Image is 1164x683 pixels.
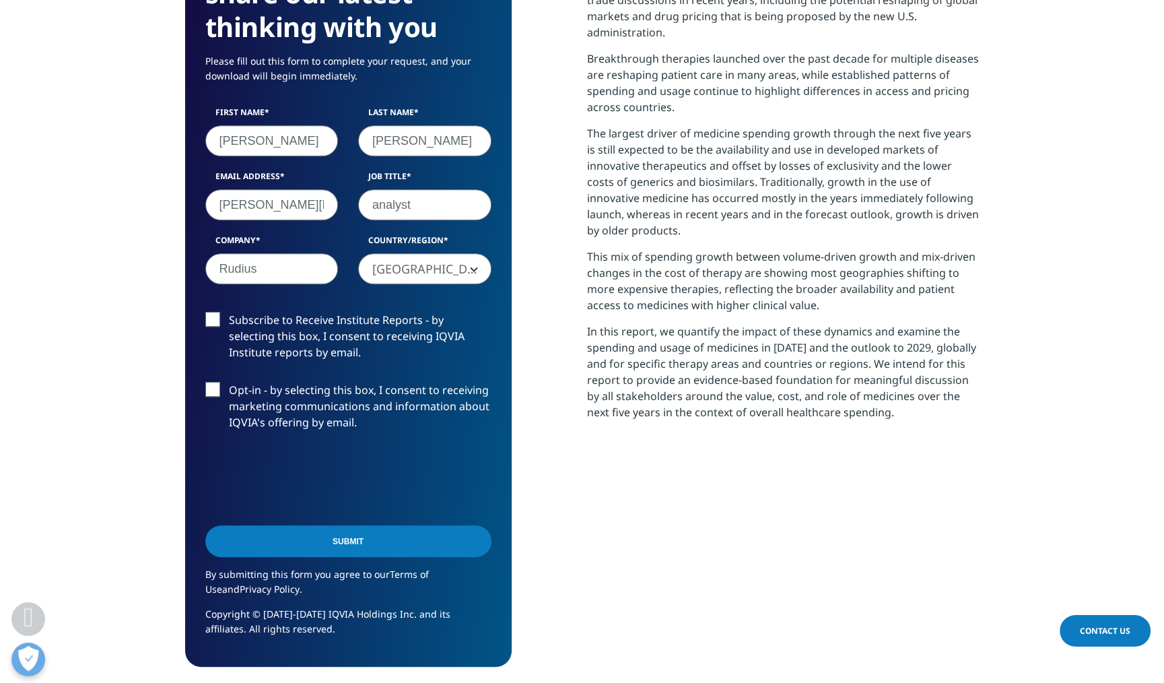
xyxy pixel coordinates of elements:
[1060,615,1151,647] a: Contact Us
[358,170,491,189] label: Job Title
[205,234,339,253] label: Company
[1080,625,1130,637] span: Contact Us
[587,323,980,430] p: In this report, we quantify the impact of these dynamics and examine the spending and usage of me...
[587,51,980,125] p: Breakthrough therapies launched over the past decade for multiple diseases are reshaping patient ...
[358,106,491,125] label: Last Name
[205,452,410,505] iframe: reCAPTCHA
[205,382,491,438] label: Opt-in - by selecting this box, I consent to receiving marketing communications and information a...
[359,254,491,285] span: United States
[11,643,45,676] button: Open Preferences
[587,249,980,323] p: This mix of spending growth between volume-driven growth and mix-driven changes in the cost of th...
[205,106,339,125] label: First Name
[358,253,491,284] span: United States
[205,170,339,189] label: Email Address
[205,525,491,557] input: Submit
[205,607,491,647] p: Copyright © [DATE]-[DATE] IQVIA Holdings Inc. and its affiliates. All rights reserved.
[205,312,491,368] label: Subscribe to Receive Institute Reports - by selecting this box, I consent to receiving IQVIA Inst...
[358,234,491,253] label: Country/Region
[240,583,300,595] a: Privacy Policy
[205,54,491,94] p: Please fill out this form to complete your request, and your download will begin immediately.
[587,125,980,249] p: The largest driver of medicine spending growth through the next five years is still expected to b...
[205,567,491,607] p: By submitting this form you agree to our and .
